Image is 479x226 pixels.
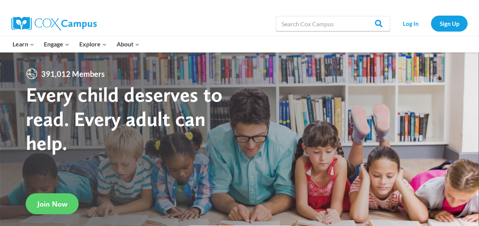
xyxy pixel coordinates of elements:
[394,16,427,31] a: Log In
[431,16,468,31] a: Sign Up
[13,39,34,49] span: Learn
[8,36,144,52] nav: Primary Navigation
[38,68,108,80] span: 391,012 Members
[394,16,468,31] nav: Secondary Navigation
[11,17,97,30] img: Cox Campus
[26,193,79,214] a: Join Now
[26,82,223,155] strong: Every child deserves to read. Every adult can help.
[44,39,69,49] span: Engage
[276,16,390,31] input: Search Cox Campus
[117,39,139,49] span: About
[37,199,67,208] span: Join Now
[79,39,107,49] span: Explore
